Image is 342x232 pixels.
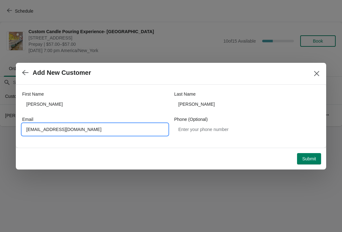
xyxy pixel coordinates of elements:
[174,98,320,110] input: Smith
[22,116,33,122] label: Email
[174,116,208,122] label: Phone (Optional)
[297,153,321,164] button: Submit
[22,124,168,135] input: Enter your email
[302,156,316,161] span: Submit
[22,98,168,110] input: John
[174,91,196,97] label: Last Name
[174,124,320,135] input: Enter your phone number
[311,68,322,79] button: Close
[33,69,91,76] h2: Add New Customer
[22,91,44,97] label: First Name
